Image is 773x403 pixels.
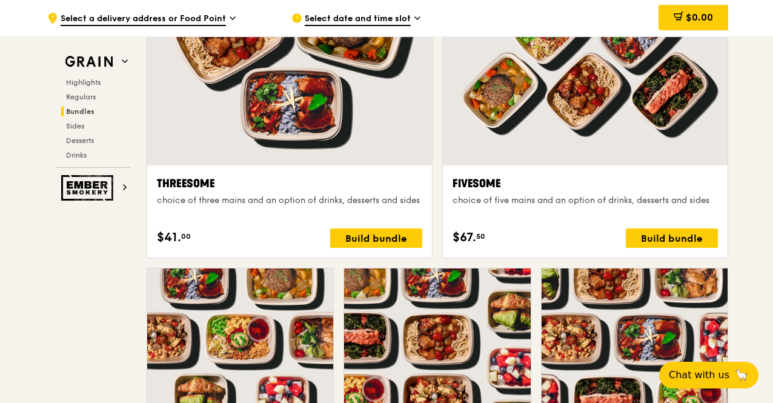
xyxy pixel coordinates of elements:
[669,368,729,382] span: Chat with us
[476,231,485,241] span: 50
[734,368,749,382] span: 🦙
[66,93,96,101] span: Regulars
[66,136,94,145] span: Desserts
[157,175,422,192] div: Threesome
[453,195,718,207] div: choice of five mains and an option of drinks, desserts and sides
[453,228,476,247] span: $67.
[626,228,718,248] div: Build bundle
[66,122,84,130] span: Sides
[157,228,181,247] span: $41.
[61,51,117,73] img: Grain web logo
[330,228,422,248] div: Build bundle
[61,13,226,26] span: Select a delivery address or Food Point
[181,231,191,241] span: 00
[157,195,422,207] div: choice of three mains and an option of drinks, desserts and sides
[66,151,87,159] span: Drinks
[66,78,101,87] span: Highlights
[453,175,718,192] div: Fivesome
[305,13,411,26] span: Select date and time slot
[61,175,117,201] img: Ember Smokery web logo
[66,107,95,116] span: Bundles
[659,362,758,388] button: Chat with us🦙
[686,12,713,23] span: $0.00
